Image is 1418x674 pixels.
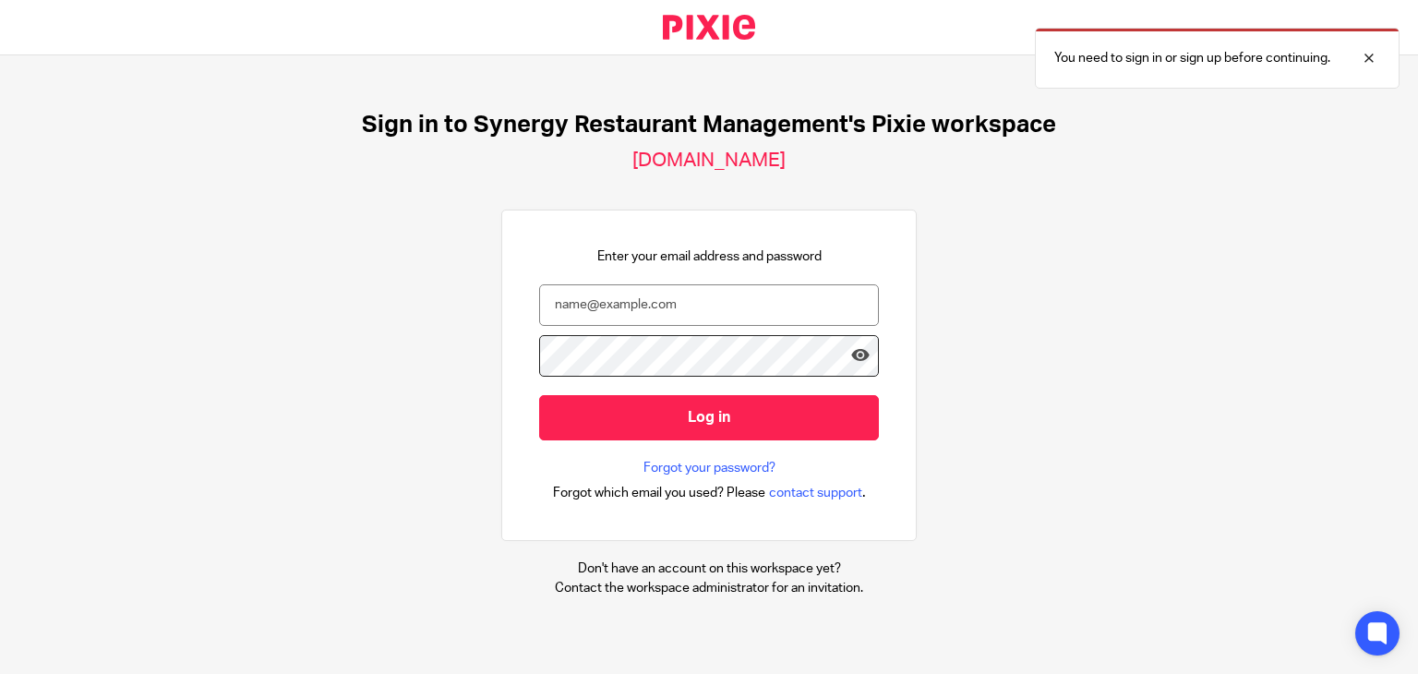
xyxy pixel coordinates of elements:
[555,560,863,578] p: Don't have an account on this workspace yet?
[555,579,863,597] p: Contact the workspace administrator for an invitation.
[553,484,765,502] span: Forgot which email you used? Please
[539,395,879,440] input: Log in
[1054,49,1330,67] p: You need to sign in or sign up before continuing.
[553,482,866,503] div: .
[539,284,879,326] input: name@example.com
[597,247,822,266] p: Enter your email address and password
[643,459,775,477] a: Forgot your password?
[632,149,786,173] h2: [DOMAIN_NAME]
[769,484,862,502] span: contact support
[362,111,1056,139] h1: Sign in to Synergy Restaurant Management's Pixie workspace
